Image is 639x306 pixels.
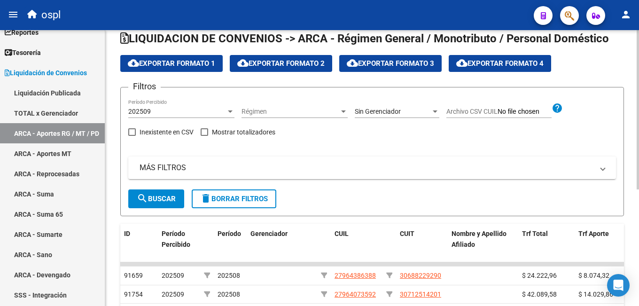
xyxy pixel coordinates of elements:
mat-icon: cloud_download [347,57,358,69]
datatable-header-cell: Trf Aporte [575,224,631,265]
span: Buscar [137,195,176,203]
span: ID [124,230,130,237]
span: Mostrar totalizadores [212,126,275,138]
mat-icon: help [552,102,563,114]
span: Exportar Formato 3 [347,59,434,68]
datatable-header-cell: Trf Total [518,224,575,265]
datatable-header-cell: Período [214,224,247,265]
span: CUIL [335,230,349,237]
input: Archivo CSV CUIL [498,108,552,116]
span: Período [218,230,241,237]
button: Exportar Formato 1 [120,55,223,72]
span: Liquidación de Convenios [5,68,87,78]
datatable-header-cell: Período Percibido [158,224,200,265]
span: 202508 [218,272,240,279]
span: Trf Aporte [578,230,609,237]
span: Exportar Formato 2 [237,59,325,68]
span: $ 8.074,32 [578,272,609,279]
span: 30688229290 [400,272,441,279]
span: 91659 [124,272,143,279]
span: 27964073592 [335,290,376,298]
mat-icon: search [137,193,148,204]
span: 202509 [162,290,184,298]
mat-panel-title: MÁS FILTROS [140,163,593,173]
datatable-header-cell: CUIL [331,224,382,265]
span: Reportes [5,27,39,38]
mat-icon: cloud_download [237,57,249,69]
span: Trf Total [522,230,548,237]
span: CUIT [400,230,414,237]
mat-icon: menu [8,9,19,20]
span: $ 24.222,96 [522,272,557,279]
div: Open Intercom Messenger [607,274,630,297]
mat-icon: delete [200,193,211,204]
datatable-header-cell: Nombre y Apellido Afiliado [448,224,518,265]
span: Archivo CSV CUIL [446,108,498,115]
h3: Filtros [128,80,161,93]
span: Borrar Filtros [200,195,268,203]
span: Tesorería [5,47,41,58]
mat-icon: cloud_download [128,57,139,69]
span: 202509 [128,108,151,115]
span: $ 42.089,58 [522,290,557,298]
span: 27964386388 [335,272,376,279]
mat-icon: cloud_download [456,57,468,69]
span: 202508 [218,290,240,298]
span: Exportar Formato 1 [128,59,215,68]
button: Exportar Formato 3 [339,55,442,72]
span: 202509 [162,272,184,279]
span: Gerenciador [250,230,288,237]
span: Sin Gerenciador [355,108,401,115]
mat-icon: person [620,9,631,20]
mat-expansion-panel-header: MÁS FILTROS [128,157,616,179]
button: Buscar [128,189,184,208]
span: Exportar Formato 4 [456,59,544,68]
span: Régimen [242,108,339,116]
span: $ 14.029,86 [578,290,613,298]
button: Exportar Formato 2 [230,55,332,72]
span: Nombre y Apellido Afiliado [452,230,507,248]
datatable-header-cell: ID [120,224,158,265]
span: LIQUIDACION DE CONVENIOS -> ARCA - Régimen General / Monotributo / Personal Doméstico [120,32,609,45]
button: Exportar Formato 4 [449,55,551,72]
button: Borrar Filtros [192,189,276,208]
span: 30712514201 [400,290,441,298]
span: Inexistente en CSV [140,126,194,138]
span: Período Percibido [162,230,190,248]
datatable-header-cell: Gerenciador [247,224,317,265]
span: ospl [41,5,61,25]
span: 91754 [124,290,143,298]
datatable-header-cell: CUIT [396,224,448,265]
